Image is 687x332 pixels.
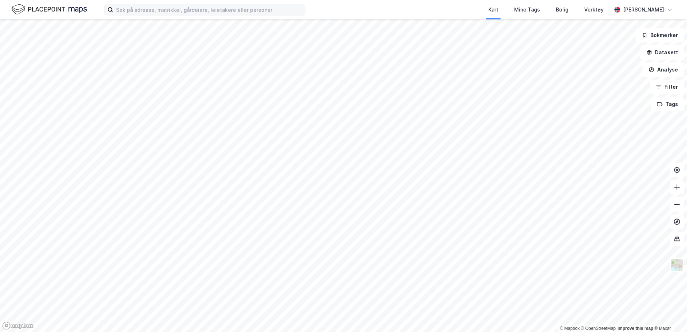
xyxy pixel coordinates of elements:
[650,80,684,94] button: Filter
[584,5,604,14] div: Verktøy
[651,298,687,332] div: Kontrollprogram for chat
[581,326,616,331] a: OpenStreetMap
[651,97,684,111] button: Tags
[636,28,684,42] button: Bokmerker
[651,298,687,332] iframe: Chat Widget
[618,326,653,331] a: Improve this map
[514,5,540,14] div: Mine Tags
[113,4,305,15] input: Søk på adresse, matrikkel, gårdeiere, leietakere eller personer
[670,258,684,272] img: Z
[556,5,568,14] div: Bolig
[623,5,664,14] div: [PERSON_NAME]
[2,322,34,330] a: Mapbox homepage
[560,326,580,331] a: Mapbox
[488,5,498,14] div: Kart
[640,45,684,60] button: Datasett
[642,63,684,77] button: Analyse
[11,3,87,16] img: logo.f888ab2527a4732fd821a326f86c7f29.svg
